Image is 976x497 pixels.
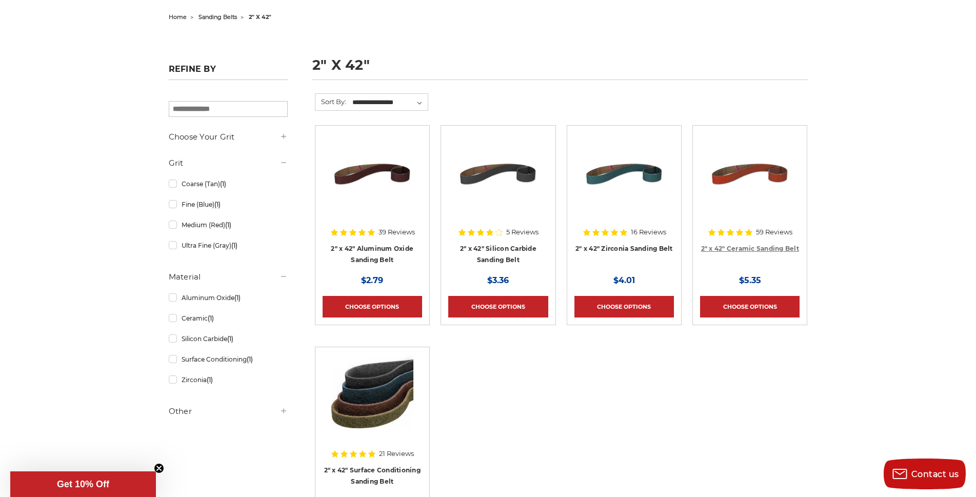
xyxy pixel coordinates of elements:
[249,13,271,21] span: 2" x 42"
[575,245,673,252] a: 2" x 42" Zirconia Sanding Belt
[701,245,799,252] a: 2" x 42" Ceramic Sanding Belt
[169,289,288,307] a: Aluminum Oxide
[231,242,237,249] span: (1)
[506,229,539,235] span: 5 Reviews
[457,133,539,215] img: 2" x 42" Silicon Carbide File Belt
[324,466,421,486] a: 2" x 42" Surface Conditioning Sanding Belt
[312,58,808,80] h1: 2" x 42"
[234,294,241,302] span: (1)
[631,229,666,235] span: 16 Reviews
[57,479,109,489] span: Get 10% Off
[214,201,221,208] span: (1)
[756,229,792,235] span: 59 Reviews
[169,64,288,80] h5: Refine by
[227,335,233,343] span: (1)
[169,13,187,21] a: home
[613,275,635,285] span: $4.01
[700,133,800,232] a: 2" x 42" Sanding Belt - Ceramic
[574,133,674,232] a: 2" x 42" Sanding Belt - Zirconia
[460,245,536,264] a: 2" x 42" Silicon Carbide Sanding Belt
[169,350,288,368] a: Surface Conditioning
[220,180,226,188] span: (1)
[739,275,761,285] span: $5.35
[169,175,288,193] a: Coarse (Tan)
[169,195,288,213] a: Fine (Blue)
[207,376,213,384] span: (1)
[169,309,288,327] a: Ceramic
[169,157,288,169] h5: Grit
[169,330,288,348] a: Silicon Carbide
[709,133,791,215] img: 2" x 42" Sanding Belt - Ceramic
[154,463,164,473] button: Close teaser
[331,133,413,215] img: 2" x 42" Sanding Belt - Aluminum Oxide
[379,229,415,235] span: 39 Reviews
[574,296,674,317] a: Choose Options
[379,450,414,457] span: 21 Reviews
[247,355,253,363] span: (1)
[169,216,288,234] a: Medium (Red)
[225,221,231,229] span: (1)
[323,354,422,454] a: 2"x42" Surface Conditioning Sanding Belts
[169,271,288,283] h5: Material
[315,94,346,109] label: Sort By:
[323,296,422,317] a: Choose Options
[448,133,548,232] a: 2" x 42" Silicon Carbide File Belt
[169,131,288,143] h5: Choose Your Grit
[911,469,959,479] span: Contact us
[169,371,288,389] a: Zirconia
[351,95,428,110] select: Sort By:
[331,245,413,264] a: 2" x 42" Aluminum Oxide Sanding Belt
[583,133,665,215] img: 2" x 42" Sanding Belt - Zirconia
[208,314,214,322] span: (1)
[169,405,288,418] h5: Other
[323,133,422,232] a: 2" x 42" Sanding Belt - Aluminum Oxide
[700,296,800,317] a: Choose Options
[10,471,156,497] div: Get 10% OffClose teaser
[448,296,548,317] a: Choose Options
[361,275,383,285] span: $2.79
[169,236,288,254] a: Ultra Fine (Gray)
[884,459,966,489] button: Contact us
[487,275,509,285] span: $3.36
[198,13,237,21] a: sanding belts
[331,354,413,436] img: 2"x42" Surface Conditioning Sanding Belts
